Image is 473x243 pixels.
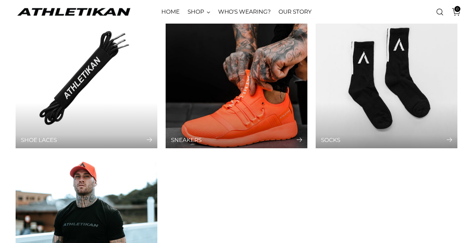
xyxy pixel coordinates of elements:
img: sneaker collection high lighted [162,3,311,152]
a: HOME [161,5,180,19]
span: 0 [454,6,460,12]
a: Open cart modal [447,5,460,19]
a: Socks [316,6,457,148]
span: Shoe Laces [21,136,57,145]
a: Shoe Laces [16,6,157,148]
a: Sneakers [166,6,307,148]
a: WHO'S WEARING? [218,5,271,19]
a: ATHLETIKAN [16,7,132,17]
span: Socks [321,136,340,145]
img: round black shoelaces on a white background [16,6,157,148]
span: Sneakers [171,136,201,145]
a: SHOP [188,5,210,19]
a: Open search modal [433,5,446,19]
img: black crew socks with Athletikan logo [316,6,457,148]
a: OUR STORY [278,5,311,19]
